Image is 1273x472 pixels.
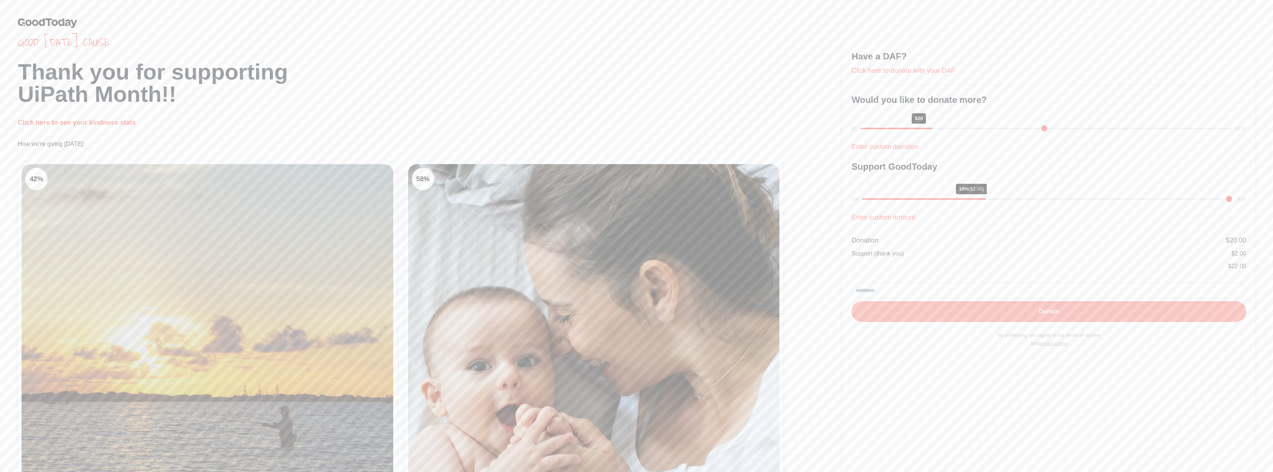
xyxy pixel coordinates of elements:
[912,113,926,124] div: $20
[1237,196,1246,203] div: 30%
[852,301,1246,322] button: Donate
[1038,341,1067,346] a: privacy policy
[18,61,843,105] h1: Thank you for supporting UiPath Month!!
[1231,249,1246,258] div: $
[852,331,1246,348] p: By continuing, you agree to our terms of service and
[852,94,1246,106] h3: Would you like to donate more?
[852,143,918,150] a: Enter custom donation
[852,125,857,133] div: $1
[25,168,48,190] div: 42 %
[852,249,904,258] div: Support (thank you)
[852,67,955,74] a: Click here to donate with your DAF
[18,119,136,126] a: Click here to see your kindness stats
[18,36,843,49] span: Good [DATE] cause
[18,140,843,149] p: How we're giving [DATE]:
[1230,237,1246,244] span: 20.00
[852,51,1246,62] h3: Have a DAF?
[852,196,859,203] div: 0%
[852,161,1246,173] h3: Support GoodToday
[956,184,987,194] div: 10%
[1226,235,1246,245] div: $
[1231,263,1246,269] span: 22.00
[1235,125,1246,133] div: $100
[852,214,915,221] a: Enter custom amount
[18,18,77,28] img: GoodToday
[852,235,878,245] div: Donation
[969,186,984,192] span: ($2.00)
[1235,250,1246,257] span: 2.00
[412,168,434,190] div: 58 %
[1228,262,1246,271] div: $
